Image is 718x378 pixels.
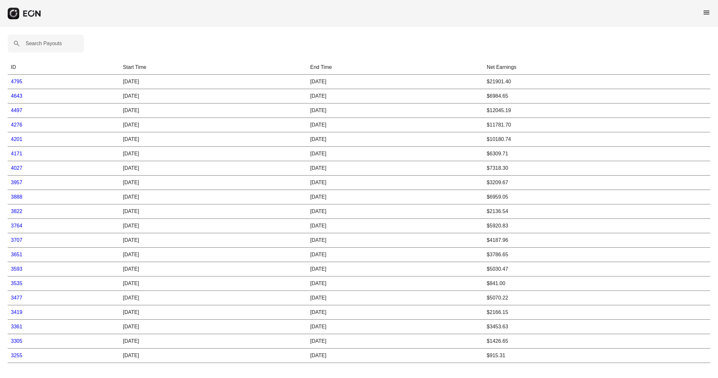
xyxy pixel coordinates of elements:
td: [DATE] [120,75,307,89]
td: [DATE] [120,219,307,233]
td: [DATE] [307,334,484,349]
td: [DATE] [307,176,484,190]
a: 4795 [11,79,22,84]
a: 3707 [11,237,22,243]
td: [DATE] [120,190,307,204]
td: [DATE] [307,349,484,363]
td: [DATE] [307,103,484,118]
td: $841.00 [484,276,710,291]
a: 4643 [11,93,22,99]
a: 3651 [11,252,22,257]
td: [DATE] [120,161,307,176]
label: Search Payouts [26,40,62,47]
td: [DATE] [307,118,484,132]
td: [DATE] [307,262,484,276]
td: [DATE] [307,204,484,219]
td: $5030.47 [484,262,710,276]
th: Net Earnings [484,60,710,75]
td: [DATE] [120,276,307,291]
a: 3477 [11,295,22,300]
a: 3255 [11,353,22,358]
td: [DATE] [120,291,307,305]
a: 3419 [11,309,22,315]
td: $21901.40 [484,75,710,89]
a: 3957 [11,180,22,185]
a: 3305 [11,338,22,344]
td: [DATE] [120,305,307,320]
td: [DATE] [307,190,484,204]
td: $7318.30 [484,161,710,176]
a: 3888 [11,194,22,200]
td: $6984.65 [484,89,710,103]
a: 3593 [11,266,22,272]
a: 4497 [11,108,22,113]
td: $10180.74 [484,132,710,147]
td: $6309.71 [484,147,710,161]
td: [DATE] [120,132,307,147]
a: 4171 [11,151,22,156]
td: $4187.96 [484,233,710,248]
td: $3453.63 [484,320,710,334]
td: [DATE] [307,320,484,334]
td: [DATE] [307,89,484,103]
td: [DATE] [307,147,484,161]
a: 3764 [11,223,22,228]
td: [DATE] [307,161,484,176]
td: [DATE] [120,262,307,276]
td: [DATE] [120,233,307,248]
th: ID [8,60,120,75]
td: $915.31 [484,349,710,363]
td: $3209.67 [484,176,710,190]
td: [DATE] [120,334,307,349]
td: [DATE] [307,219,484,233]
td: $2166.15 [484,305,710,320]
a: 3535 [11,281,22,286]
td: [DATE] [120,176,307,190]
td: [DATE] [120,349,307,363]
td: $1426.65 [484,334,710,349]
td: [DATE] [120,89,307,103]
a: 4027 [11,165,22,171]
td: [DATE] [307,276,484,291]
td: [DATE] [307,291,484,305]
a: 4276 [11,122,22,127]
td: $11781.70 [484,118,710,132]
a: 3822 [11,209,22,214]
td: [DATE] [120,248,307,262]
td: $6959.05 [484,190,710,204]
a: 3361 [11,324,22,329]
td: [DATE] [307,248,484,262]
span: menu [703,9,710,16]
td: [DATE] [307,233,484,248]
td: $5920.83 [484,219,710,233]
th: Start Time [120,60,307,75]
td: $12045.19 [484,103,710,118]
td: [DATE] [307,305,484,320]
td: [DATE] [307,132,484,147]
td: [DATE] [120,320,307,334]
td: [DATE] [120,204,307,219]
th: End Time [307,60,484,75]
td: [DATE] [120,103,307,118]
td: [DATE] [307,75,484,89]
td: $3786.65 [484,248,710,262]
a: 4201 [11,136,22,142]
td: $5070.22 [484,291,710,305]
td: [DATE] [120,147,307,161]
td: $2136.54 [484,204,710,219]
td: [DATE] [120,118,307,132]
